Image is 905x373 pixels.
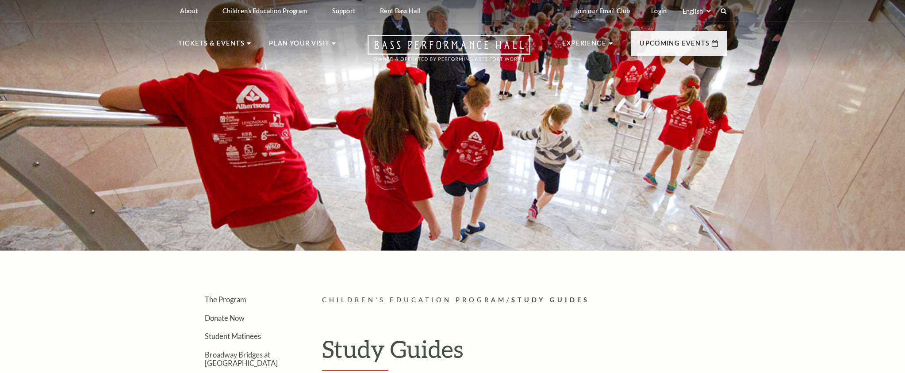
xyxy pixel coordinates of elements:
[222,7,307,15] p: Children's Education Program
[640,38,709,54] p: Upcoming Events
[205,332,261,340] a: Student Matinees
[322,335,727,371] h1: Study Guides
[178,38,245,54] p: Tickets & Events
[380,7,421,15] p: Rent Bass Hall
[322,295,727,306] p: /
[205,314,245,322] a: Donate Now
[269,38,330,54] p: Plan Your Visit
[205,350,278,367] a: Broadway Bridges at [GEOGRAPHIC_DATA]
[322,296,506,304] span: Children's Education Program
[332,7,355,15] p: Support
[180,7,198,15] p: About
[511,296,590,304] span: Study Guides
[562,38,606,54] p: Experience
[681,7,712,15] select: Select:
[205,295,246,304] a: The Program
